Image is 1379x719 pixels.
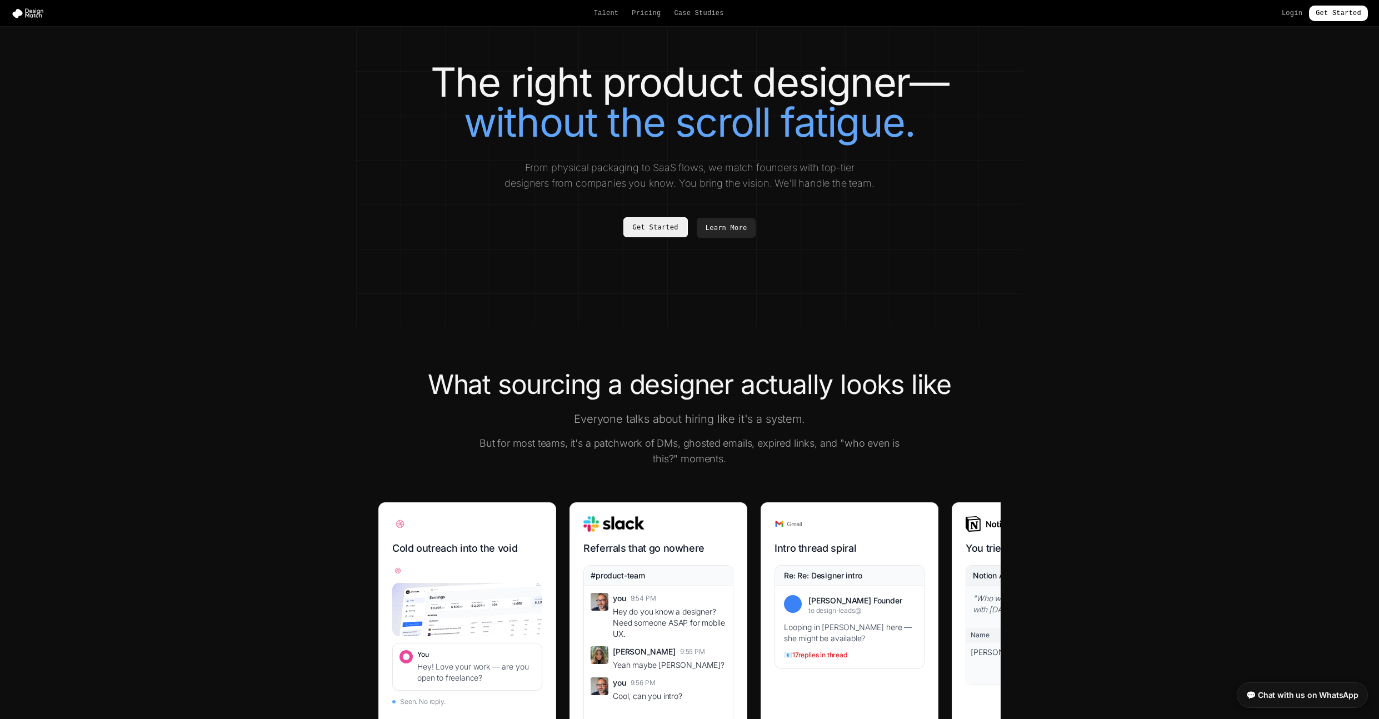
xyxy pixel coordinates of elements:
[966,541,1116,556] h3: You tried to get organized
[392,697,542,706] div: Seen. No reply.
[591,677,608,695] img: You
[966,516,1011,532] img: Notion
[583,541,733,556] h3: Referrals that go nowhere
[697,218,756,238] a: Learn More
[392,565,403,576] img: Dribbble
[1282,9,1302,18] a: Login
[631,594,656,603] span: 9:54 PM
[613,660,726,671] div: Yeah maybe [PERSON_NAME]?
[1237,682,1368,708] a: 💬 Chat with us on WhatsApp
[503,160,876,191] p: From physical packaging to SaaS flows, we match founders with top-tier designers from companies y...
[378,62,1001,142] h1: The right product designer—
[680,647,705,656] span: 9:55 PM
[613,691,726,702] div: Cool, can you intro?
[476,436,903,467] p: But for most teams, it's a patchwork of DMs, ghosted emails, expired links, and "who even is this...
[392,516,408,532] img: Dribbble
[808,595,915,606] div: [PERSON_NAME] Founder
[775,516,802,532] img: Gmail
[11,8,49,19] img: Design Match
[392,583,542,636] img: xMarkets dashboard
[613,593,626,604] span: you
[613,677,626,688] span: you
[613,646,676,657] span: [PERSON_NAME]
[392,541,542,556] h3: Cold outreach into the void
[784,651,915,660] div: 📧 17 replies in thread
[1309,6,1368,21] a: Get Started
[966,642,1003,685] div: [PERSON_NAME]
[591,593,608,611] img: You
[784,570,862,581] div: Re: Re: Designer intro
[966,628,1003,642] div: Name
[775,541,925,556] h3: Intro thread spiral
[631,678,656,687] span: 9:56 PM
[632,9,661,18] a: Pricing
[623,217,688,237] a: Get Started
[591,570,645,581] span: #product-team
[591,646,608,664] img: Sarah
[973,570,1007,581] div: Notion AI
[613,606,726,640] div: Hey do you know a designer? Need someone ASAP for mobile UX.
[476,411,903,427] p: Everyone talks about hiring like it's a system.
[417,650,535,659] div: You
[973,593,1108,615] div: " Who was that designer we worked with [DATE]? "
[378,371,1001,398] h2: What sourcing a designer actually looks like
[808,606,915,615] div: to design-leads@
[784,622,915,644] div: Looping in [PERSON_NAME] here — she might be available?
[583,516,644,532] img: Slack
[594,9,619,18] a: Talent
[464,98,915,146] span: without the scroll fatigue.
[674,9,723,18] a: Case Studies
[417,661,535,683] div: Hey! Love your work — are you open to freelance?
